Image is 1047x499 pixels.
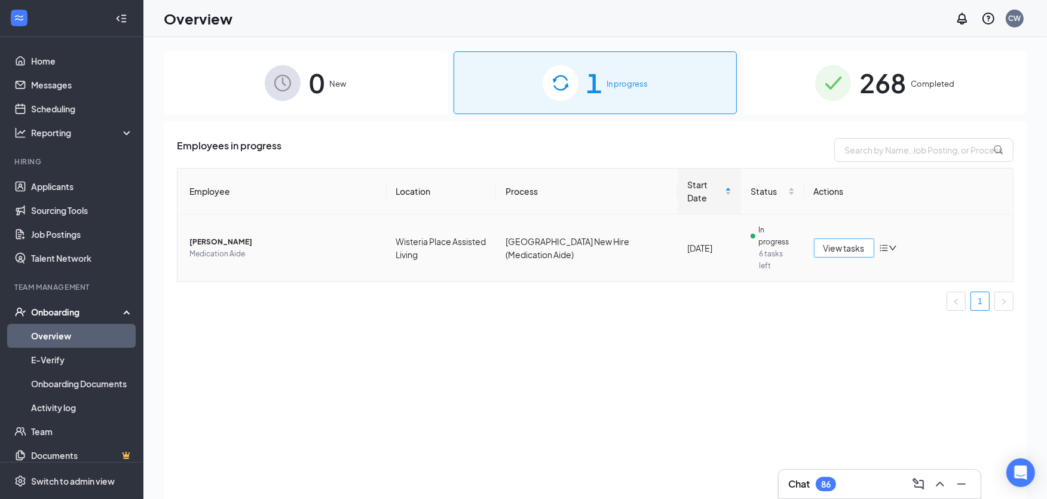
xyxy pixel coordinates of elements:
[31,198,133,222] a: Sourcing Tools
[741,169,804,215] th: Status
[1006,458,1035,487] div: Open Intercom Messenger
[189,236,377,248] span: [PERSON_NAME]
[994,292,1014,311] button: right
[496,169,678,215] th: Process
[14,306,26,318] svg: UserCheck
[955,11,969,26] svg: Notifications
[994,292,1014,311] li: Next Page
[14,127,26,139] svg: Analysis
[14,475,26,487] svg: Settings
[31,127,134,139] div: Reporting
[329,78,346,90] span: New
[759,248,795,272] span: 6 tasks left
[1009,13,1021,23] div: CW
[930,474,950,494] button: ChevronUp
[31,222,133,246] a: Job Postings
[387,169,497,215] th: Location
[13,12,25,24] svg: WorkstreamLogo
[31,324,133,348] a: Overview
[804,169,1014,215] th: Actions
[971,292,989,310] a: 1
[954,477,969,491] svg: Minimize
[189,248,377,260] span: Medication Aide
[31,348,133,372] a: E-Verify
[687,178,723,204] span: Start Date
[31,175,133,198] a: Applicants
[687,241,731,255] div: [DATE]
[971,292,990,311] li: 1
[814,238,874,258] button: View tasks
[879,243,889,253] span: bars
[933,477,947,491] svg: ChevronUp
[496,215,678,281] td: [GEOGRAPHIC_DATA] New Hire (Medication Aide)
[31,49,133,73] a: Home
[14,282,131,292] div: Team Management
[387,215,497,281] td: Wisteria Place Assisted Living
[31,420,133,443] a: Team
[909,474,928,494] button: ComposeMessage
[947,292,966,311] li: Previous Page
[821,479,831,489] div: 86
[823,241,865,255] span: View tasks
[31,443,133,467] a: DocumentsCrown
[911,78,954,90] span: Completed
[587,62,602,103] span: 1
[309,62,324,103] span: 0
[981,11,996,26] svg: QuestionInfo
[31,73,133,97] a: Messages
[911,477,926,491] svg: ComposeMessage
[759,224,795,248] span: In progress
[31,306,123,318] div: Onboarding
[177,138,281,162] span: Employees in progress
[859,62,906,103] span: 268
[889,244,897,252] span: down
[31,372,133,396] a: Onboarding Documents
[115,13,127,25] svg: Collapse
[31,97,133,121] a: Scheduling
[607,78,648,90] span: In progress
[834,138,1014,162] input: Search by Name, Job Posting, or Process
[788,477,810,491] h3: Chat
[952,474,971,494] button: Minimize
[31,475,115,487] div: Switch to admin view
[953,298,960,305] span: left
[14,157,131,167] div: Hiring
[947,292,966,311] button: left
[751,185,786,198] span: Status
[164,8,232,29] h1: Overview
[31,246,133,270] a: Talent Network
[31,396,133,420] a: Activity log
[1000,298,1008,305] span: right
[177,169,387,215] th: Employee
